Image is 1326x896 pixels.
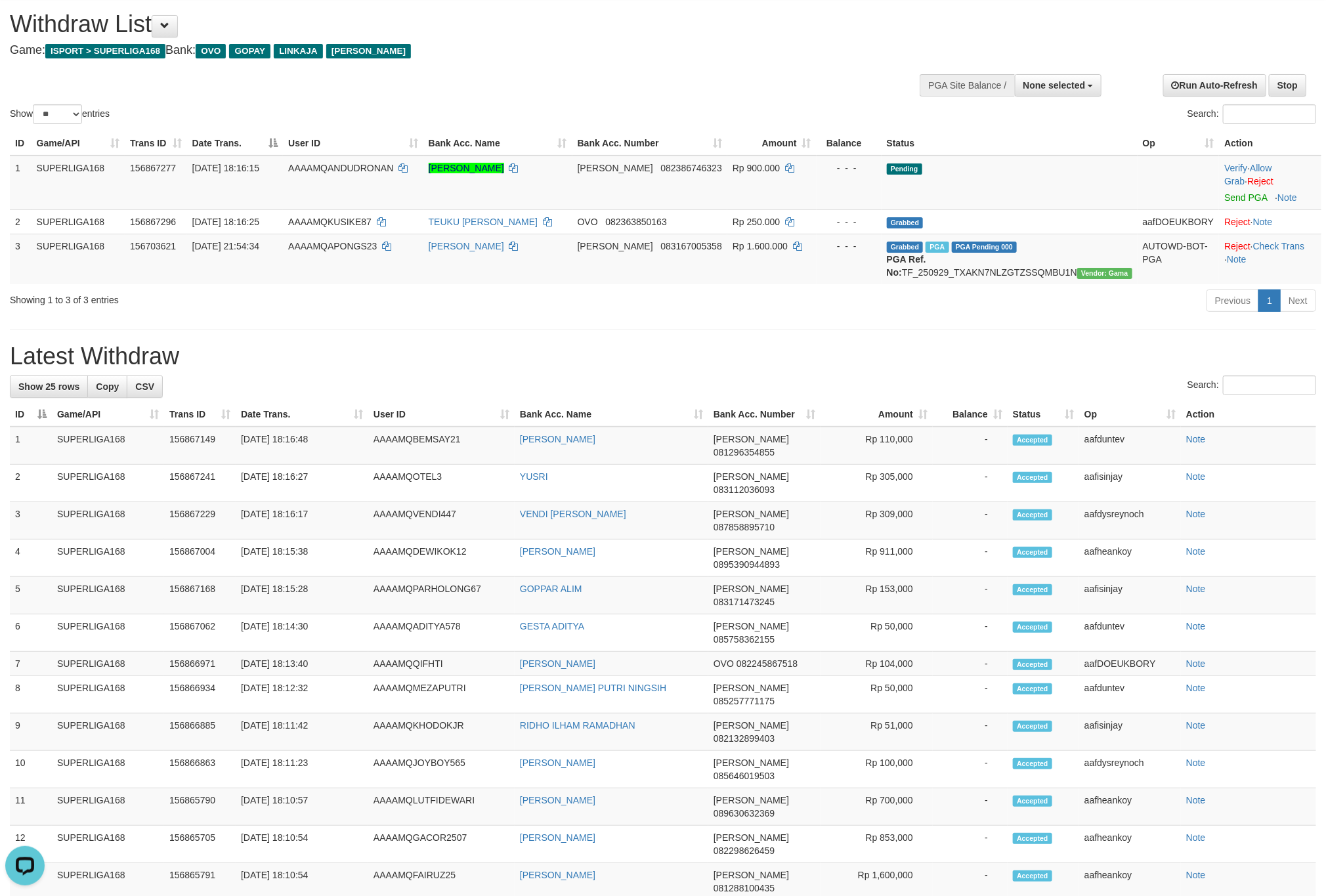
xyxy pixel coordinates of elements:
span: Copy 089630632369 to clipboard [714,808,775,819]
a: Next [1280,289,1316,312]
span: AAAAMQANDUDRONAN [288,163,393,173]
td: Rp 104,000 [821,652,933,676]
span: Accepted [1013,509,1052,521]
td: 156867168 [164,577,236,614]
td: SUPERLIGA168 [52,714,164,751]
td: SUPERLIGA168 [32,209,125,234]
a: [PERSON_NAME] [520,870,595,880]
td: 10 [10,751,52,788]
td: aafduntev [1079,614,1181,652]
td: 8 [10,676,52,714]
td: AAAAMQGACOR2507 [368,826,515,863]
td: 156867229 [164,502,236,540]
td: aafheankoy [1079,788,1181,826]
a: Note [1186,621,1206,631]
span: [DATE] 21:54:34 [192,241,259,251]
th: Bank Acc. Number: activate to sort column ascending [572,131,727,156]
td: Rp 700,000 [821,788,933,826]
td: 3 [10,234,32,284]
td: - [933,427,1008,465]
td: [DATE] 18:11:23 [236,751,368,788]
span: AAAAMQKUSIKE87 [288,217,372,227]
td: AAAAMQJOYBOY565 [368,751,515,788]
td: 156865790 [164,788,236,826]
td: - [933,614,1008,652]
td: - [933,577,1008,614]
td: SUPERLIGA168 [52,652,164,676]
a: [PERSON_NAME] [520,658,595,669]
span: OVO [196,44,226,58]
td: aafisinjay [1079,714,1181,751]
span: [PERSON_NAME] [714,832,789,843]
td: 9 [10,714,52,751]
td: Rp 911,000 [821,540,933,577]
td: aafisinjay [1079,465,1181,502]
span: [PERSON_NAME] [578,163,653,173]
select: Showentries [33,104,82,124]
span: Accepted [1013,721,1052,732]
a: Note [1186,757,1206,768]
td: aafheankoy [1079,540,1181,577]
span: [PERSON_NAME] [714,757,789,768]
a: Note [1277,192,1297,203]
span: Copy 082298626459 to clipboard [714,845,775,856]
th: Date Trans.: activate to sort column descending [187,131,284,156]
div: PGA Site Balance / [920,74,1014,96]
td: SUPERLIGA168 [32,156,125,210]
td: 156867004 [164,540,236,577]
a: [PERSON_NAME] PUTRI NINGSIH [520,683,666,693]
th: User ID: activate to sort column ascending [368,402,515,427]
span: Accepted [1013,796,1052,807]
a: VENDI [PERSON_NAME] [520,509,626,519]
td: TF_250929_TXAKN7NLZGTZSSQMBU1N [882,234,1138,284]
a: Send PGA [1224,192,1267,203]
a: Note [1186,509,1206,519]
span: Copy 081296354855 to clipboard [714,447,775,458]
td: 156866971 [164,652,236,676]
span: Copy 087858895710 to clipboard [714,522,775,532]
td: Rp 853,000 [821,826,933,863]
span: Accepted [1013,622,1052,633]
th: Bank Acc. Number: activate to sort column ascending [708,402,821,427]
span: OVO [578,217,598,227]
button: Open LiveChat chat widget [5,5,45,45]
a: Show 25 rows [10,375,88,398]
th: Bank Acc. Name: activate to sort column ascending [423,131,572,156]
td: - [933,676,1008,714]
td: aafisinjay [1079,577,1181,614]
span: OVO [714,658,734,669]
a: [PERSON_NAME] [520,546,595,557]
th: User ID: activate to sort column ascending [283,131,423,156]
span: Accepted [1013,472,1052,483]
span: [PERSON_NAME] [714,546,789,557]
span: [PERSON_NAME] [714,584,789,594]
a: Note [1186,434,1206,444]
td: AAAAMQVENDI447 [368,502,515,540]
th: Action [1219,131,1321,156]
span: Copy 083112036093 to clipboard [714,484,775,495]
td: 1 [10,427,52,465]
td: - [933,751,1008,788]
td: SUPERLIGA168 [52,614,164,652]
td: AAAAMQMEZAPUTRI [368,676,515,714]
td: 156867062 [164,614,236,652]
td: - [933,465,1008,502]
span: [DATE] 18:16:25 [192,217,259,227]
span: 156867296 [130,217,176,227]
td: SUPERLIGA168 [52,465,164,502]
a: Note [1186,546,1206,557]
a: Note [1227,254,1247,265]
td: SUPERLIGA168 [52,826,164,863]
td: AAAAMQOTEL3 [368,465,515,502]
span: [PERSON_NAME] [714,471,789,482]
a: [PERSON_NAME] [520,757,595,768]
a: Note [1186,683,1206,693]
span: Copy 081288100435 to clipboard [714,883,775,893]
th: Game/API: activate to sort column ascending [32,131,125,156]
th: Date Trans.: activate to sort column ascending [236,402,368,427]
th: Status: activate to sort column ascending [1008,402,1079,427]
a: Reject [1224,217,1251,227]
div: Showing 1 to 3 of 3 entries [10,288,543,307]
td: [DATE] 18:15:28 [236,577,368,614]
a: Note [1186,832,1206,843]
